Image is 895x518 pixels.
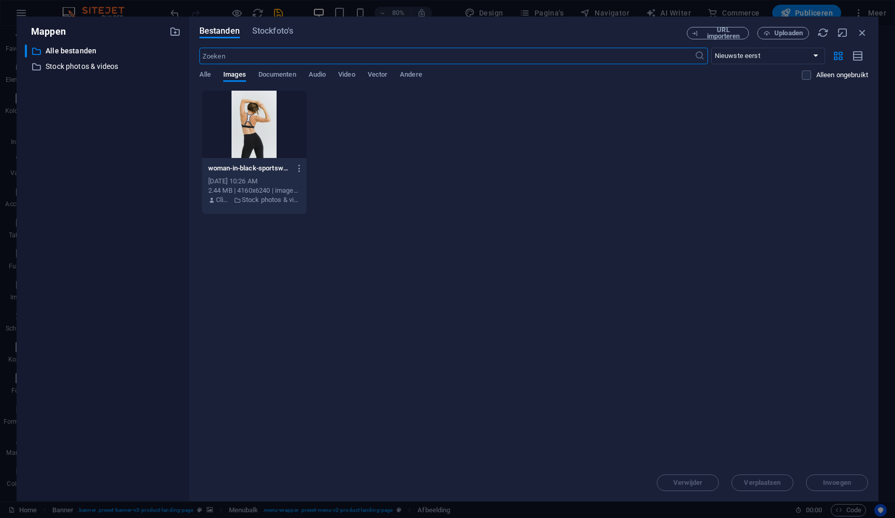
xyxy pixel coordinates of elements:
span: Stockfoto's [252,25,293,37]
span: Documenten [258,68,296,83]
p: Stock photos & videos [242,195,300,205]
span: Alle [199,68,211,83]
p: woman-in-black-sportswear-posing-with-arms-raised-showcasing-active-lifestyle-a5ZKpF0OnN0ZwHReITP... [208,164,291,173]
i: Opnieuw laden [817,27,829,38]
i: Sluiten [857,27,868,38]
i: Nieuwe map aanmaken [169,26,181,37]
button: Uploaden [757,27,809,39]
p: Laat alleen bestanden zien die nog niet op de website worden gebruikt. Bestanden die tijdens deze... [816,70,868,80]
p: Mappen [25,25,66,38]
div: ​ [25,45,27,57]
div: Door: Cliënt | Map: Stock photos & videos [208,195,300,205]
span: URL importeren [702,27,744,39]
span: Andere [400,68,422,83]
span: Bestanden [199,25,240,37]
div: 2.44 MB | 4160x6240 | image/jpeg [208,186,300,195]
input: Zoeken [199,48,695,64]
p: Cliënt [216,195,231,205]
p: Alle bestanden [46,45,162,57]
span: Uploaden [774,30,803,36]
span: Video [338,68,355,83]
div: [DATE] 10:26 AM [208,177,300,186]
p: Stock photos & videos [46,61,162,73]
button: URL importeren [687,27,749,39]
span: Images [223,68,246,83]
i: Minimaliseren [837,27,848,38]
span: Audio [309,68,326,83]
div: Stock photos & videos [25,60,181,73]
span: Vector [368,68,388,83]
